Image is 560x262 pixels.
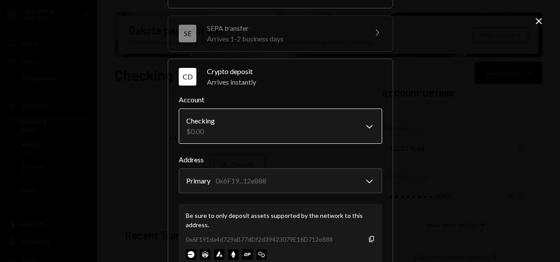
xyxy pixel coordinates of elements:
[179,168,382,193] button: Address
[207,23,361,34] div: SEPA transfer
[207,66,382,77] div: Crypto deposit
[186,249,196,260] img: base-mainnet
[179,25,196,42] div: SE
[214,249,225,260] img: avalanche-mainnet
[179,154,382,165] label: Address
[186,211,375,229] div: Be sure to only deposit assets supported by the network to this address.
[228,249,239,260] img: ethereum-mainnet
[179,94,382,105] label: Account
[207,34,361,44] div: Arrives 1-2 business days
[179,68,196,86] div: CD
[168,16,393,51] button: SESEPA transferArrives 1-2 business days
[200,249,210,260] img: arbitrum-mainnet
[256,249,267,260] img: polygon-mainnet
[207,77,382,87] div: Arrives instantly
[168,59,393,94] button: CDCrypto depositArrives instantly
[216,176,266,186] div: 0x6F19...12e888
[242,249,253,260] img: optimism-mainnet
[179,109,382,144] button: Account
[186,235,333,244] div: 0x6F191da4d729aB77dDf2d39423079E16D712e888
